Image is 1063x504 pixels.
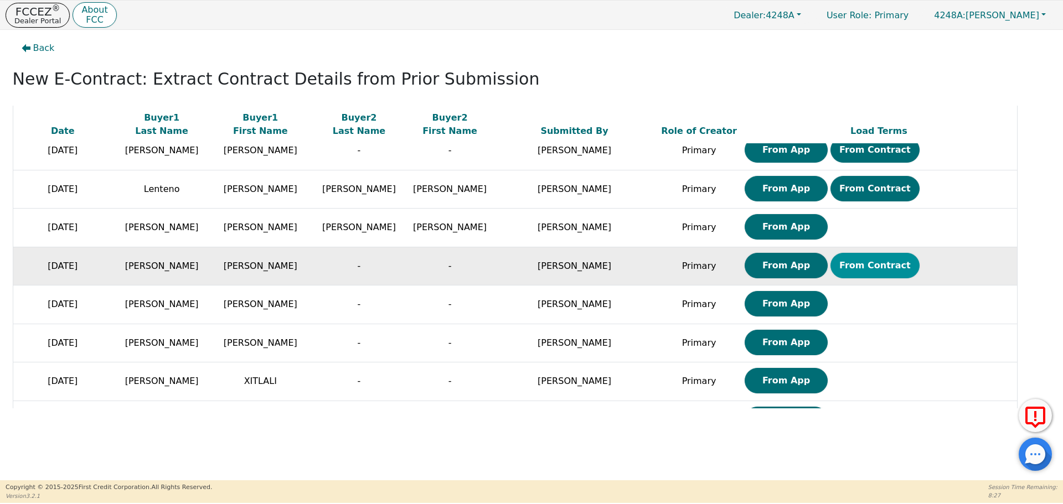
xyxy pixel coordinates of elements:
p: FCCEZ [14,6,61,17]
span: [PERSON_NAME] [224,184,297,194]
button: Report Error to FCC [1019,399,1052,432]
td: [PERSON_NAME] [492,132,658,170]
span: [PERSON_NAME] [125,299,199,309]
span: All Rights Reserved. [151,484,212,491]
td: [DATE] [13,170,112,209]
span: - [358,261,361,271]
td: [DATE] [13,247,112,285]
div: Buyer 1 First Name [214,111,307,138]
div: Role of Creator [660,124,738,138]
td: [PERSON_NAME] [492,285,658,324]
button: From App [745,330,828,355]
button: 4248A:[PERSON_NAME] [922,7,1057,24]
span: - [358,299,361,309]
span: [PERSON_NAME] [125,337,199,348]
span: - [358,337,361,348]
span: [PERSON_NAME] [224,261,297,271]
span: [PERSON_NAME] [125,376,199,386]
span: - [448,145,452,155]
td: [PERSON_NAME] [492,209,658,247]
span: [PERSON_NAME] [125,261,199,271]
span: 4248A: [934,10,966,20]
span: [PERSON_NAME] [322,222,396,232]
div: Buyer 2 First Name [411,111,489,138]
span: - [448,299,452,309]
p: 8:27 [988,491,1057,500]
td: [DATE] [13,324,112,362]
span: Lenteno [144,184,180,194]
td: [DATE] [13,132,112,170]
h2: New E-Contract: Extract Contract Details from Prior Submission [13,69,1051,89]
button: FCCEZ®Dealer Portal [6,3,70,28]
p: FCC [81,15,107,24]
td: Primary [658,132,741,170]
button: From Contract [830,137,920,163]
td: [PERSON_NAME] [492,247,658,285]
span: 4248A [734,10,794,20]
td: Primary [658,401,741,439]
td: [PERSON_NAME] [492,324,658,362]
span: - [448,261,452,271]
span: [PERSON_NAME] [224,145,297,155]
span: [PERSON_NAME] [322,184,396,194]
button: From App [745,407,828,432]
td: [PERSON_NAME] [492,362,658,401]
span: [PERSON_NAME] [125,222,199,232]
span: Back [33,41,55,55]
sup: ® [52,3,60,13]
button: From App [745,176,828,201]
span: [PERSON_NAME] [125,145,199,155]
div: Buyer 2 Last Name [312,111,405,138]
div: Submitted By [494,124,655,138]
span: User Role : [827,10,871,20]
span: [PERSON_NAME] [224,222,297,232]
button: From App [745,291,828,316]
span: Dealer: [734,10,766,20]
p: Session Time Remaining: [988,483,1057,491]
td: Primary [658,362,741,401]
a: User Role: Primary [816,4,920,26]
div: Load Terms [744,124,1015,138]
button: From App [745,368,828,393]
td: Primary [658,247,741,285]
button: From App [745,137,828,163]
p: Copyright © 2015- 2025 First Credit Corporation. [6,483,212,492]
p: Primary [816,4,920,26]
td: [DATE] [13,285,112,324]
td: [PERSON_NAME] [492,401,658,439]
span: - [448,376,452,386]
button: From Contract [830,176,920,201]
div: Buyer 1 Last Name [115,111,208,138]
span: - [358,376,361,386]
div: Date [16,124,110,138]
td: [DATE] [13,401,112,439]
button: From App [745,214,828,240]
button: AboutFCC [73,2,116,28]
p: Version 3.2.1 [6,492,212,500]
span: [PERSON_NAME] [413,184,487,194]
td: [DATE] [13,209,112,247]
td: [DATE] [13,362,112,401]
span: XITLALI [244,376,277,386]
td: Primary [658,170,741,209]
p: Dealer Portal [14,17,61,24]
span: [PERSON_NAME] [224,337,297,348]
button: Back [13,35,64,61]
td: Primary [658,209,741,247]
td: Primary [658,285,741,324]
span: [PERSON_NAME] [224,299,297,309]
p: About [81,6,107,14]
button: From Contract [830,253,920,278]
span: [PERSON_NAME] [934,10,1039,20]
td: Primary [658,324,741,362]
span: - [448,337,452,348]
span: - [358,145,361,155]
td: [PERSON_NAME] [492,170,658,209]
button: Dealer:4248A [722,7,813,24]
span: [PERSON_NAME] [413,222,487,232]
button: From App [745,253,828,278]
